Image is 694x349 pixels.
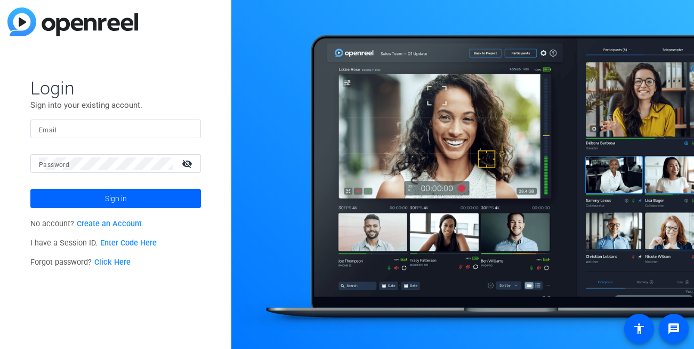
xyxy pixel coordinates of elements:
[39,126,57,134] mat-label: Email
[175,156,201,171] mat-icon: visibility_off
[100,239,157,248] a: Enter Code Here
[39,123,192,136] input: Enter Email Address
[633,322,645,335] mat-icon: accessibility
[30,239,157,248] span: I have a Session ID.
[30,219,142,228] span: No account?
[94,258,131,267] a: Click Here
[77,219,142,228] a: Create an Account
[30,189,201,208] button: Sign in
[30,77,201,99] span: Login
[105,185,127,212] span: Sign in
[30,99,201,111] p: Sign into your existing account.
[39,161,69,169] mat-label: Password
[7,7,138,36] img: blue-gradient.svg
[30,258,131,267] span: Forgot password?
[667,322,680,335] mat-icon: message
